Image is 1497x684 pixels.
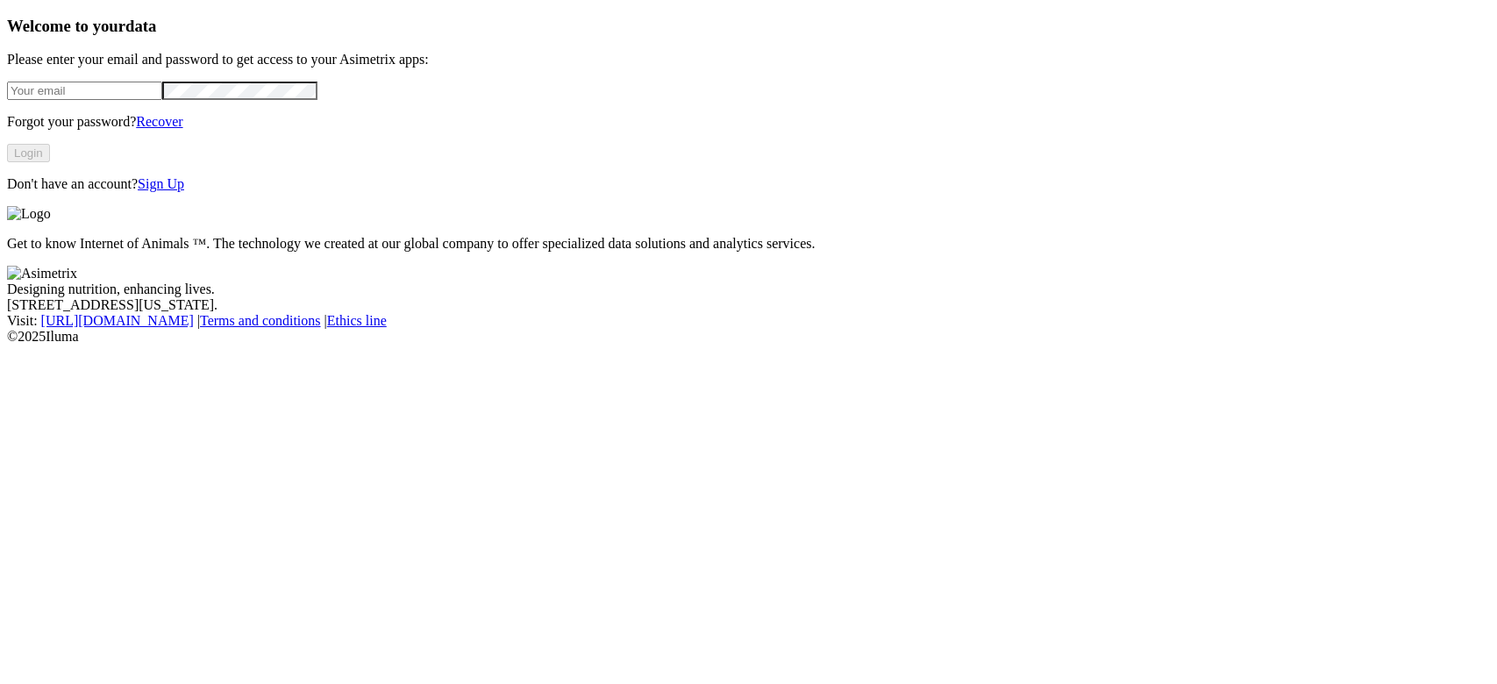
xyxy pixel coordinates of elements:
p: Don't have an account? [7,176,1490,192]
a: Recover [136,114,182,129]
a: Sign Up [138,176,184,191]
a: [URL][DOMAIN_NAME] [41,313,194,328]
a: Ethics line [327,313,387,328]
p: Please enter your email and password to get access to your Asimetrix apps: [7,52,1490,68]
img: Asimetrix [7,266,77,281]
img: Logo [7,206,51,222]
input: Your email [7,82,162,100]
h3: Welcome to your [7,17,1490,36]
div: [STREET_ADDRESS][US_STATE]. [7,297,1490,313]
p: Forgot your password? [7,114,1490,130]
a: Terms and conditions [200,313,321,328]
span: data [125,17,156,35]
div: Designing nutrition, enhancing lives. [7,281,1490,297]
div: Visit : | | [7,313,1490,329]
p: Get to know Internet of Animals ™. The technology we created at our global company to offer speci... [7,236,1490,252]
div: © 2025 Iluma [7,329,1490,345]
button: Login [7,144,50,162]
